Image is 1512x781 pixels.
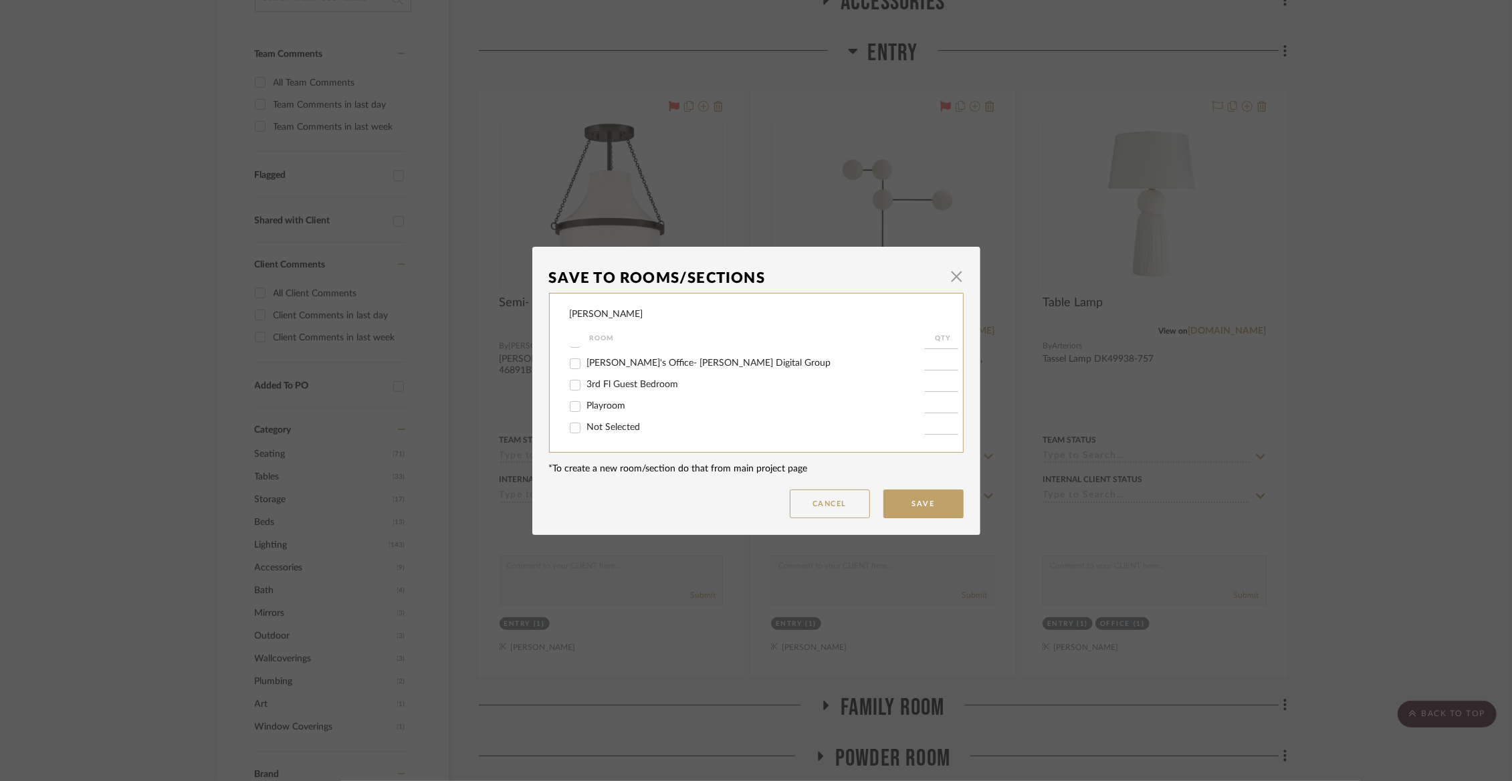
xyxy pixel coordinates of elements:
[587,380,679,389] span: 3rd Fl Guest Bedroom
[587,423,641,432] span: Not Selected
[925,330,962,346] div: QTY
[549,263,964,293] dialog-header: Save To Rooms/Sections
[549,462,964,476] div: *To create a new room/section do that from main project page
[883,489,964,518] button: Save
[587,358,831,368] span: [PERSON_NAME]'s Office- [PERSON_NAME] Digital Group
[587,401,626,411] span: Playroom
[590,330,925,346] div: Room
[549,263,944,293] div: Save To Rooms/Sections
[570,308,643,322] div: [PERSON_NAME]
[944,263,970,290] button: Close
[790,489,870,518] button: Cancel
